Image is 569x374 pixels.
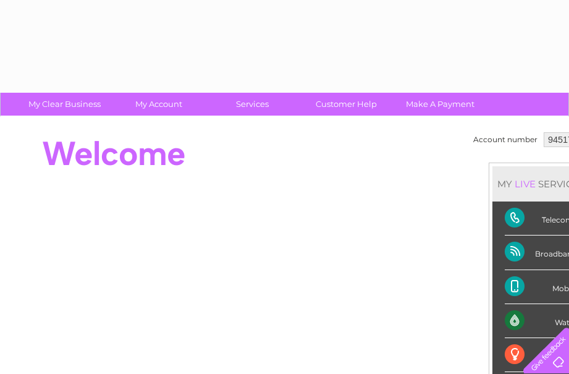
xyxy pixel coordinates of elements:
[512,178,538,190] div: LIVE
[14,93,116,116] a: My Clear Business
[470,129,541,150] td: Account number
[201,93,303,116] a: Services
[107,93,209,116] a: My Account
[389,93,491,116] a: Make A Payment
[295,93,397,116] a: Customer Help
